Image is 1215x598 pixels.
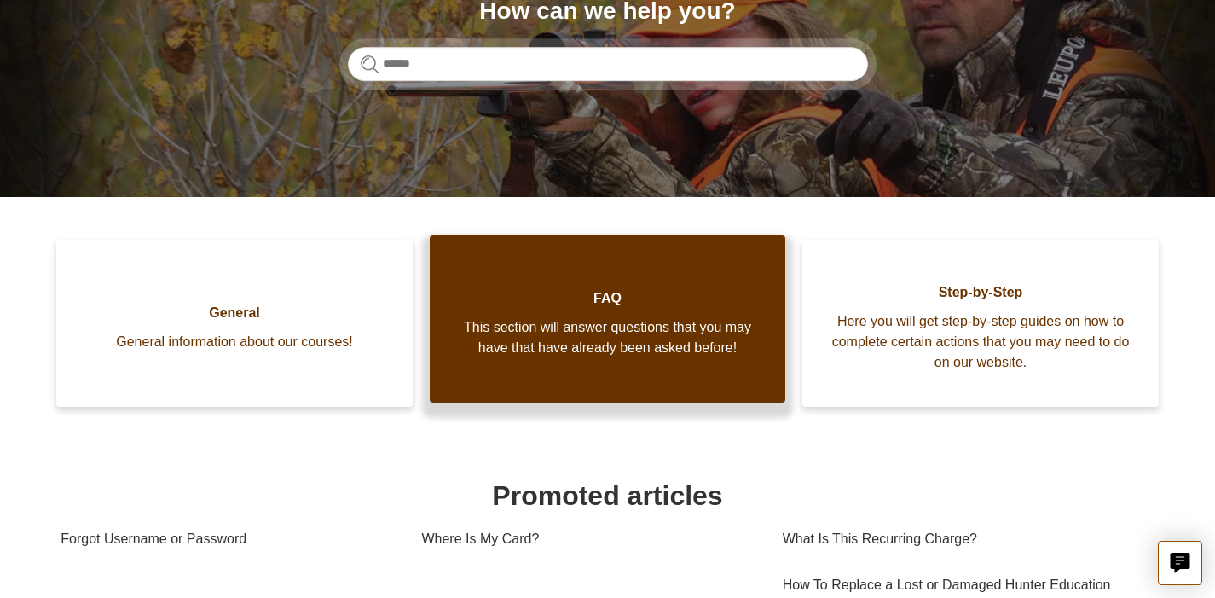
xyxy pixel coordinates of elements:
[348,47,868,81] input: Search
[430,235,786,403] a: FAQ This section will answer questions that you may have that have already been asked before!
[783,516,1143,562] a: What Is This Recurring Charge?
[455,317,761,358] span: This section will answer questions that you may have that have already been asked before!
[61,475,1154,516] h1: Promoted articles
[828,282,1133,303] span: Step-by-Step
[82,303,387,323] span: General
[56,240,413,407] a: General General information about our courses!
[455,288,761,309] span: FAQ
[802,240,1159,407] a: Step-by-Step Here you will get step-by-step guides on how to complete certain actions that you ma...
[82,332,387,352] span: General information about our courses!
[828,311,1133,373] span: Here you will get step-by-step guides on how to complete certain actions that you may need to do ...
[421,516,756,562] a: Where Is My Card?
[1158,541,1202,585] button: Live chat
[61,516,396,562] a: Forgot Username or Password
